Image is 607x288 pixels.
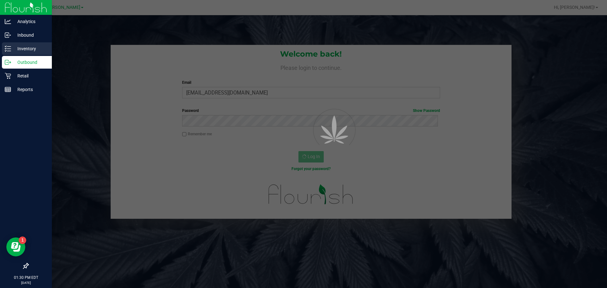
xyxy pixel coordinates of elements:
inline-svg: Inbound [5,32,11,38]
inline-svg: Analytics [5,18,11,25]
p: [DATE] [3,280,49,285]
p: Inbound [11,31,49,39]
p: Retail [11,72,49,80]
p: Outbound [11,58,49,66]
p: Analytics [11,18,49,25]
inline-svg: Inventory [5,46,11,52]
iframe: Resource center [6,237,25,256]
p: Reports [11,86,49,93]
iframe: Resource center unread badge [19,236,26,244]
p: Inventory [11,45,49,52]
inline-svg: Retail [5,73,11,79]
inline-svg: Reports [5,86,11,93]
p: 01:30 PM EDT [3,275,49,280]
inline-svg: Outbound [5,59,11,65]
